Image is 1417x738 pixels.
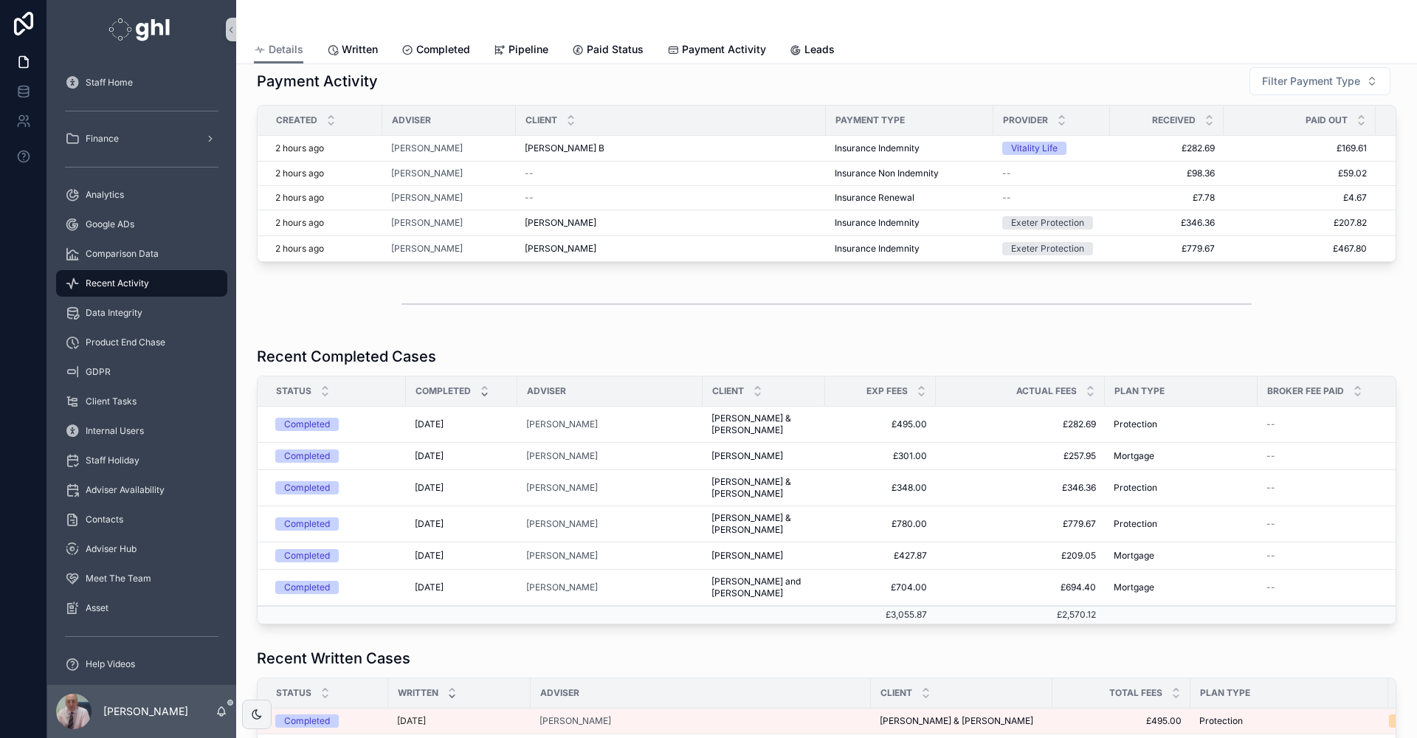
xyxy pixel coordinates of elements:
[525,168,534,179] span: --
[834,518,927,530] a: £780.00
[56,477,227,503] a: Adviser Availability
[1199,715,1379,727] a: Protection
[945,518,1096,530] a: £779.67
[275,581,397,594] a: Completed
[86,658,135,670] span: Help Videos
[391,243,463,255] a: [PERSON_NAME]
[1002,216,1101,230] a: Exeter Protection
[1114,518,1157,530] span: Protection
[1232,217,1367,229] span: £207.82
[834,582,927,593] span: £704.00
[56,300,227,326] a: Data Integrity
[835,114,905,126] span: Payment Type
[1232,243,1367,255] a: £467.80
[1119,168,1215,179] a: £98.36
[1003,114,1048,126] span: Provider
[1266,550,1403,562] a: --
[275,168,324,179] p: 2 hours ago
[834,418,927,430] a: £495.00
[1114,550,1249,562] a: Mortgage
[525,114,557,126] span: Client
[835,217,920,229] span: Insurance Indemnity
[1114,418,1249,430] a: Protection
[86,484,165,496] span: Adviser Availability
[835,142,985,154] a: Insurance Indemnity
[86,514,123,525] span: Contacts
[526,418,598,430] a: [PERSON_NAME]
[1232,142,1367,154] a: £169.61
[415,550,444,562] span: [DATE]
[86,218,134,230] span: Google ADs
[254,36,303,64] a: Details
[391,168,507,179] a: [PERSON_NAME]
[56,388,227,415] a: Client Tasks
[1114,418,1157,430] span: Protection
[945,550,1096,562] span: £209.05
[1119,243,1215,255] span: £779.67
[682,42,766,57] span: Payment Activity
[587,42,644,57] span: Paid Status
[86,396,137,407] span: Client Tasks
[712,385,744,397] span: Client
[572,36,644,66] a: Paid Status
[391,168,463,179] a: [PERSON_NAME]
[276,385,311,397] span: Status
[275,192,373,204] a: 2 hours ago
[1266,518,1275,530] span: --
[284,549,330,562] div: Completed
[526,482,694,494] a: [PERSON_NAME]
[86,602,108,614] span: Asset
[275,142,324,154] p: 2 hours ago
[494,36,548,66] a: Pipeline
[415,582,508,593] a: [DATE]
[415,550,508,562] a: [DATE]
[1011,242,1084,255] div: Exeter Protection
[415,582,444,593] span: [DATE]
[401,36,470,66] a: Completed
[525,217,596,229] span: [PERSON_NAME]
[86,366,111,378] span: GDPR
[86,77,133,89] span: Staff Home
[56,182,227,208] a: Analytics
[525,192,534,204] span: --
[711,550,816,562] a: [PERSON_NAME]
[526,418,694,430] a: [PERSON_NAME]
[415,450,444,462] span: [DATE]
[86,189,124,201] span: Analytics
[327,36,378,66] a: Written
[525,217,817,229] a: [PERSON_NAME]
[526,450,694,462] a: [PERSON_NAME]
[1200,687,1250,699] span: Plan Type
[711,576,816,599] span: [PERSON_NAME] and [PERSON_NAME]
[1002,142,1101,155] a: Vitality Life
[711,512,816,536] a: [PERSON_NAME] & [PERSON_NAME]
[1232,168,1367,179] span: £59.02
[835,243,985,255] a: Insurance Indemnity
[86,337,165,348] span: Product End Chase
[1114,582,1154,593] span: Mortgage
[415,518,444,530] span: [DATE]
[1266,518,1403,530] a: --
[1249,67,1390,95] button: Select Button
[526,550,694,562] a: [PERSON_NAME]
[56,447,227,474] a: Staff Holiday
[834,482,927,494] span: £348.00
[804,42,835,57] span: Leads
[391,142,507,154] a: [PERSON_NAME]
[275,243,373,255] a: 2 hours ago
[391,192,507,204] a: [PERSON_NAME]
[1114,582,1249,593] a: Mortgage
[945,418,1096,430] span: £282.69
[711,476,816,500] span: [PERSON_NAME] & [PERSON_NAME]
[284,581,330,594] div: Completed
[1114,482,1249,494] a: Protection
[945,582,1096,593] a: £694.40
[945,450,1096,462] span: £257.95
[835,142,920,154] span: Insurance Indemnity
